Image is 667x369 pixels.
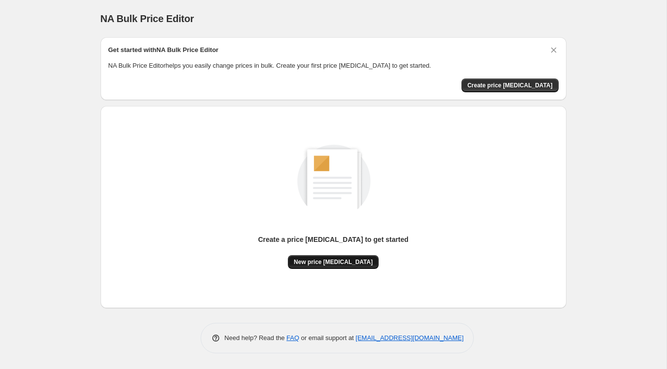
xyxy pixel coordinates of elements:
[288,255,379,269] button: New price [MEDICAL_DATA]
[286,334,299,342] a: FAQ
[356,334,463,342] a: [EMAIL_ADDRESS][DOMAIN_NAME]
[462,79,559,92] button: Create price change job
[258,235,409,244] p: Create a price [MEDICAL_DATA] to get started
[299,334,356,342] span: or email support at
[108,45,219,55] h2: Get started with NA Bulk Price Editor
[294,258,373,266] span: New price [MEDICAL_DATA]
[467,81,553,89] span: Create price [MEDICAL_DATA]
[225,334,287,342] span: Need help? Read the
[108,61,559,71] p: NA Bulk Price Editor helps you easily change prices in bulk. Create your first price [MEDICAL_DAT...
[101,13,194,24] span: NA Bulk Price Editor
[549,45,559,55] button: Dismiss card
